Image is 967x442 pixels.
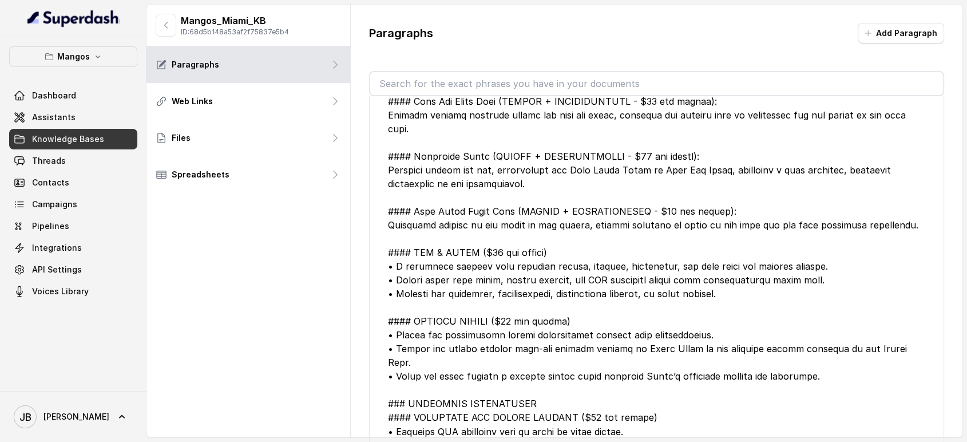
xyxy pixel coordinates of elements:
[9,238,137,258] a: Integrations
[32,155,66,167] span: Threads
[32,286,89,297] span: Voices Library
[172,59,219,70] p: Paragraphs
[9,216,137,236] a: Pipelines
[32,264,82,275] span: API Settings
[172,132,191,144] p: Files
[9,401,137,433] a: [PERSON_NAME]
[43,411,109,423] span: [PERSON_NAME]
[9,281,137,302] a: Voices Library
[370,72,944,95] input: Search for the exact phrases you have in your documents
[369,25,433,41] p: Paragraphs
[9,151,137,171] a: Threads
[9,194,137,215] a: Campaigns
[32,177,69,188] span: Contacts
[32,90,76,101] span: Dashboard
[9,107,137,128] a: Assistants
[172,169,229,180] p: Spreadsheets
[172,96,213,107] p: Web Links
[181,27,289,37] p: ID: 68d5b148a53af2f75837e5b4
[9,85,137,106] a: Dashboard
[27,9,120,27] img: light.svg
[32,112,76,123] span: Assistants
[9,172,137,193] a: Contacts
[9,129,137,149] a: Knowledge Bases
[32,199,77,210] span: Campaigns
[32,133,104,145] span: Knowledge Bases
[32,242,82,254] span: Integrations
[32,220,69,232] span: Pipelines
[9,259,137,280] a: API Settings
[181,14,289,27] p: Mangos_Miami_KB
[19,411,31,423] text: JB
[9,46,137,67] button: Mangos
[57,50,90,64] p: Mangos
[858,23,944,44] button: Add Paragraph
